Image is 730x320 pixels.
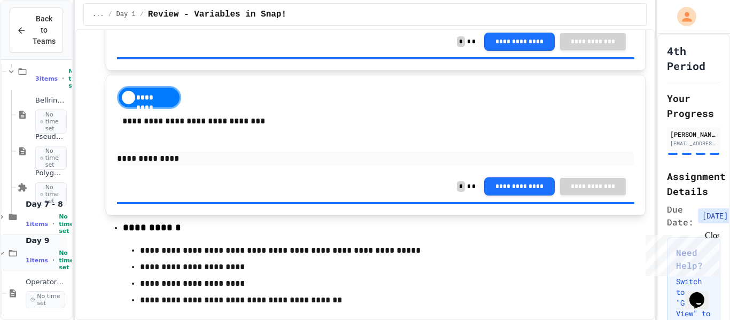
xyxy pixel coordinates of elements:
span: No time set [35,110,67,134]
iframe: chat widget [641,231,719,276]
span: Operators and Variables [26,278,65,287]
div: [EMAIL_ADDRESS][DOMAIN_NAME] [670,139,717,147]
span: • [52,256,55,264]
span: Day 7 - 8 [26,199,65,209]
span: 3 items [35,75,58,82]
span: Review - Variables in Snap! [148,8,286,21]
span: Day 9 [26,236,65,245]
span: • [62,74,64,83]
div: Chat with us now!Close [4,4,74,68]
span: Polygon Problem Solving [35,169,65,178]
span: Due Date: [667,203,694,229]
div: My Account [666,4,699,29]
span: No time set [35,146,67,170]
h2: Your Progress [667,91,720,121]
span: / [140,10,144,19]
span: No time set [59,249,74,271]
span: Back to Teams [33,13,56,47]
span: 1 items [26,221,48,228]
button: Back to Teams [10,7,63,53]
div: [PERSON_NAME] [670,129,717,139]
span: No time set [26,291,65,308]
span: Pseudocode & Exam Reference Guide [35,132,65,142]
iframe: chat widget [685,277,719,309]
span: No time set [68,68,83,89]
span: No time set [59,213,74,235]
span: • [52,220,55,228]
span: Bellringer [35,96,65,105]
span: ... [92,10,104,19]
span: / [108,10,112,19]
h1: 4th Period [667,43,720,73]
span: No time set [35,182,67,207]
span: Day 1 [117,10,136,19]
span: 1 items [26,257,48,264]
h2: Assignment Details [667,169,720,199]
